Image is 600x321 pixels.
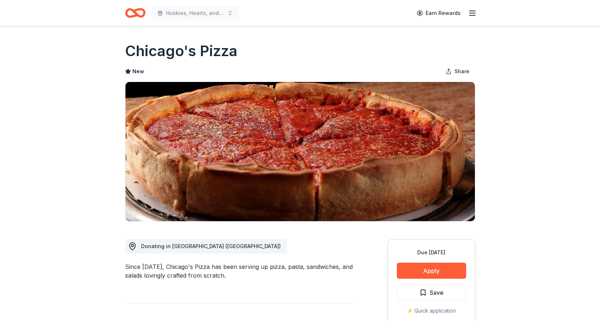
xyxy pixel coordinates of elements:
h1: Chicago's Pizza [125,41,237,61]
span: Huskies, Hearts, and High Stakes [166,9,224,17]
img: Image for Chicago's Pizza [125,82,475,221]
button: Apply [397,263,466,279]
div: Due [DATE] [397,248,466,257]
button: Huskies, Hearts, and High Stakes [151,6,239,20]
span: New [132,67,144,76]
button: Save [397,285,466,301]
span: Donating in [GEOGRAPHIC_DATA] ([GEOGRAPHIC_DATA]) [141,243,281,249]
div: ⚡️ Quick application [397,306,466,315]
button: Share [440,64,475,79]
a: Earn Rewards [413,7,465,20]
a: Home [125,4,146,21]
span: Share [454,67,469,76]
span: Save [430,288,444,297]
div: Since [DATE], Chicago's Pizza has been serving up pizza, pasta, sandwiches, and salads lovingly c... [125,262,353,280]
